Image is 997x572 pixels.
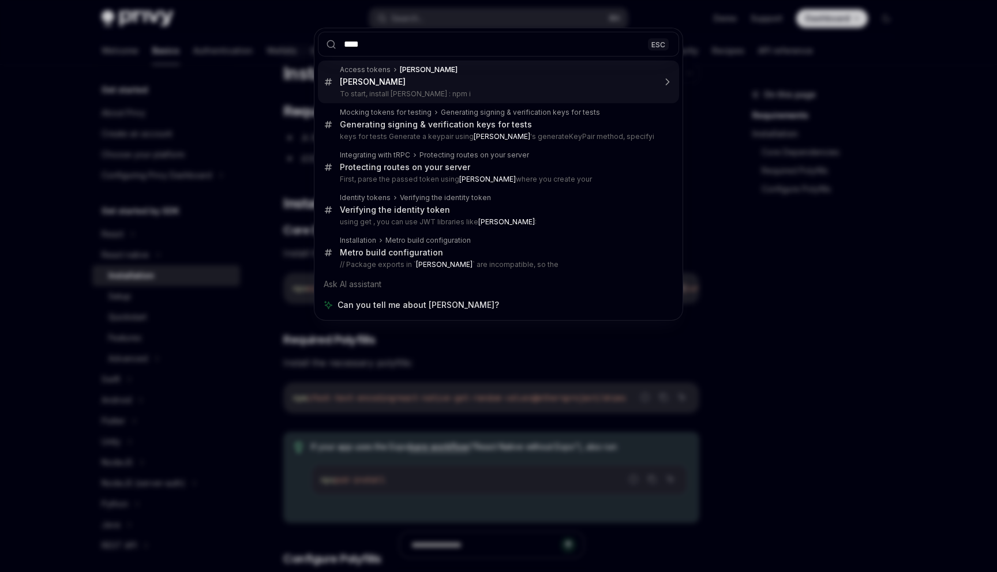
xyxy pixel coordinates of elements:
[416,260,473,269] b: [PERSON_NAME]
[385,236,471,245] div: Metro build configuration
[340,260,655,269] p: // Package exports in ` ` are incompatible, so the
[340,119,532,130] div: Generating signing & verification keys for tests
[340,150,410,160] div: Integrating with tRPC
[478,217,535,226] b: [PERSON_NAME]
[340,175,655,184] p: First, parse the passed token using where you create your
[340,247,443,258] div: Metro build configuration
[459,175,516,183] b: [PERSON_NAME]
[318,274,679,295] div: Ask AI assistant
[338,299,499,311] span: Can you tell me about [PERSON_NAME]?
[340,217,655,227] p: using get , you can use JWT libraries like :
[474,132,530,141] b: [PERSON_NAME]
[441,108,600,117] div: Generating signing & verification keys for tests
[340,162,470,172] div: Protecting routes on your server
[648,38,669,50] div: ESC
[340,108,432,117] div: Mocking tokens for testing
[400,193,491,202] div: Verifying the identity token
[340,65,391,74] div: Access tokens
[340,205,450,215] div: Verifying the identity token
[340,132,655,141] p: keys for tests Generate a keypair using 's generateKeyPair method, specifyi
[340,77,406,86] b: [PERSON_NAME]
[400,65,458,74] b: [PERSON_NAME]
[340,193,391,202] div: Identity tokens
[419,150,529,160] div: Protecting routes on your server
[340,236,376,245] div: Installation
[340,89,655,99] p: To start, install [PERSON_NAME] : npm i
